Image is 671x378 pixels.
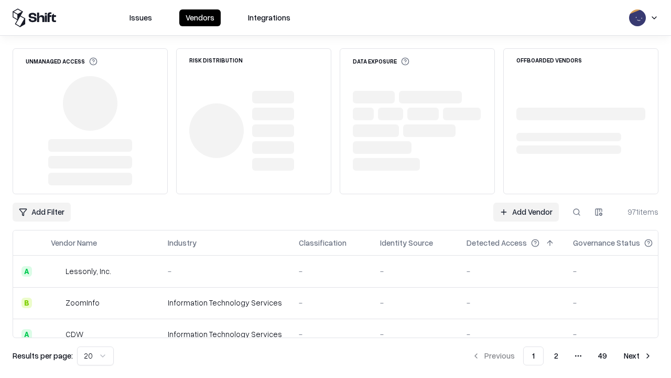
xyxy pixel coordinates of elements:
[573,329,669,340] div: -
[299,237,347,248] div: Classification
[380,329,450,340] div: -
[189,57,243,63] div: Risk Distribution
[168,237,197,248] div: Industry
[13,203,71,222] button: Add Filter
[466,346,658,365] nav: pagination
[51,237,97,248] div: Vendor Name
[26,57,98,66] div: Unmanaged Access
[21,329,32,340] div: A
[168,266,282,277] div: -
[523,346,544,365] button: 1
[21,298,32,308] div: B
[51,329,61,340] img: CDW
[66,297,100,308] div: ZoomInfo
[299,297,363,308] div: -
[467,237,527,248] div: Detected Access
[493,203,559,222] a: Add Vendor
[590,346,615,365] button: 49
[467,329,556,340] div: -
[573,297,669,308] div: -
[13,350,73,361] p: Results per page:
[123,9,158,26] button: Issues
[467,266,556,277] div: -
[66,266,111,277] div: Lessonly, Inc.
[66,329,83,340] div: CDW
[616,206,658,217] div: 971 items
[467,297,556,308] div: -
[618,346,658,365] button: Next
[573,266,669,277] div: -
[516,57,582,63] div: Offboarded Vendors
[51,266,61,277] img: Lessonly, Inc.
[380,297,450,308] div: -
[51,298,61,308] img: ZoomInfo
[380,266,450,277] div: -
[353,57,409,66] div: Data Exposure
[299,329,363,340] div: -
[380,237,433,248] div: Identity Source
[546,346,567,365] button: 2
[168,297,282,308] div: Information Technology Services
[242,9,297,26] button: Integrations
[168,329,282,340] div: Information Technology Services
[573,237,640,248] div: Governance Status
[179,9,221,26] button: Vendors
[21,266,32,277] div: A
[299,266,363,277] div: -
